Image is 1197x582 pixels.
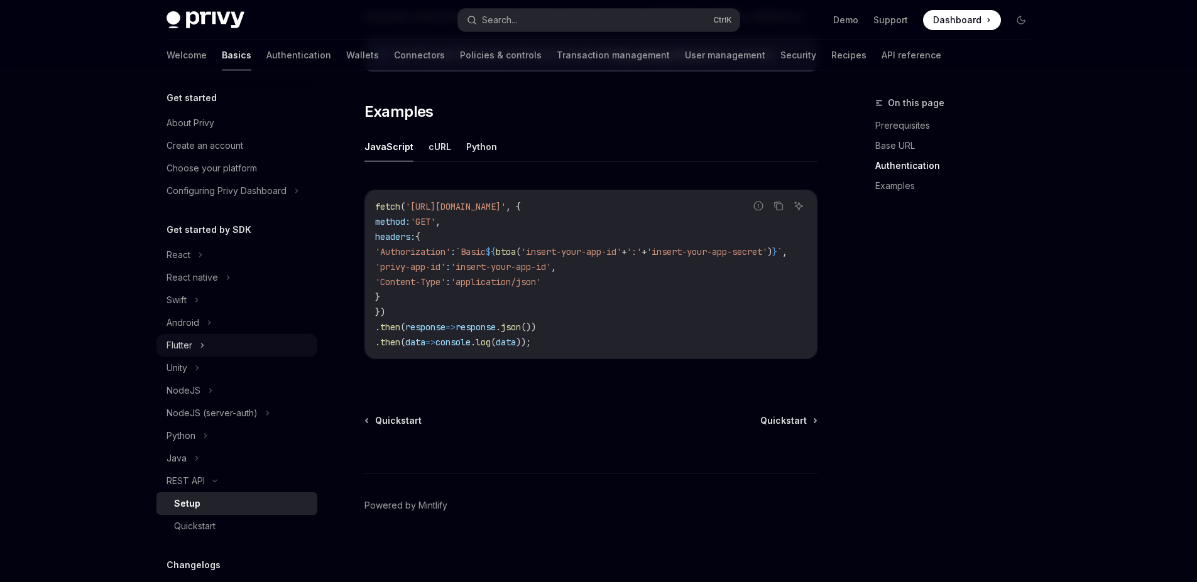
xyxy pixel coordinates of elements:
div: NodeJS [167,383,200,398]
button: NodeJS [156,379,317,402]
div: Python [167,428,195,443]
span: . [471,337,476,348]
button: Report incorrect code [750,198,767,214]
button: Configuring Privy Dashboard [156,180,317,202]
div: Quickstart [174,519,216,534]
span: data [405,337,425,348]
span: Examples [364,102,434,122]
a: Basics [222,40,251,70]
button: cURL [429,132,451,161]
a: Demo [833,14,858,26]
span: headers: [375,231,415,242]
span: fetch [375,201,400,212]
a: Quickstart [760,414,816,427]
span: }) [375,306,385,318]
span: response [405,321,445,333]
a: Welcome [167,40,207,70]
span: { [415,231,420,242]
span: + [621,246,626,257]
span: 'insert-your-app-id' [521,246,621,257]
span: . [496,321,501,333]
span: Quickstart [760,414,807,427]
span: method: [375,216,410,227]
span: ()) [521,321,536,333]
span: } [772,246,777,257]
span: . [375,321,380,333]
a: API reference [882,40,941,70]
span: , [551,261,556,272]
button: Ask AI [790,198,807,214]
div: Search... [482,13,517,28]
span: 'Content-Type' [375,276,445,288]
button: Python [156,424,317,447]
span: Ctrl K [713,15,732,25]
span: ( [400,201,405,212]
div: Android [167,315,199,330]
span: ( [400,321,405,333]
span: On this page [888,95,944,110]
a: About Privy [156,112,317,134]
a: Examples [875,176,1041,196]
div: Flutter [167,338,192,353]
span: + [642,246,647,257]
a: Quickstart [156,515,317,537]
span: ${ [486,246,496,257]
a: Create an account [156,134,317,157]
span: json [501,321,521,333]
a: Base URL [875,136,1041,156]
div: About Privy [167,116,214,131]
span: '[URL][DOMAIN_NAME]' [405,201,506,212]
button: Toggle dark mode [1011,10,1031,30]
span: , [782,246,787,257]
a: Support [873,14,908,26]
div: Java [167,451,187,466]
a: Choose your platform [156,157,317,180]
div: React native [167,270,218,285]
span: 'insert-your-app-id' [451,261,551,272]
span: ) [767,246,772,257]
a: Powered by Mintlify [364,499,447,512]
span: => [445,321,456,333]
span: 'privy-app-id' [375,261,445,272]
span: 'Authorization' [375,246,451,257]
span: Quickstart [375,414,422,427]
button: Java [156,447,317,470]
button: Python [466,132,497,161]
div: Create an account [167,138,243,153]
span: ':' [626,246,642,257]
button: React native [156,266,317,289]
a: Recipes [831,40,866,70]
div: React [167,247,190,262]
a: Quickstart [366,414,422,427]
div: NodeJS (server-auth) [167,406,258,421]
span: data [496,337,516,348]
div: Unity [167,360,187,375]
a: Authentication [266,40,331,70]
div: Configuring Privy Dashboard [167,183,287,198]
a: Authentication [875,156,1041,176]
span: `Basic [456,246,486,257]
span: : [451,246,456,257]
span: ` [777,246,782,257]
img: dark logo [167,11,244,29]
div: REST API [167,473,205,488]
button: Copy the contents from the code block [770,198,787,214]
a: Connectors [394,40,445,70]
div: Setup [174,496,200,511]
span: : [445,276,451,288]
button: Unity [156,357,317,379]
a: Dashboard [923,10,1001,30]
span: , [435,216,440,227]
span: console [435,337,471,348]
button: Swift [156,289,317,311]
h5: Get started [167,90,217,105]
span: response [456,321,496,333]
span: log [476,337,491,348]
div: Choose your platform [167,161,257,176]
span: 'application/json' [451,276,541,288]
a: Setup [156,492,317,515]
span: } [375,291,380,303]
span: then [380,321,400,333]
h5: Changelogs [167,558,221,573]
span: ( [400,337,405,348]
